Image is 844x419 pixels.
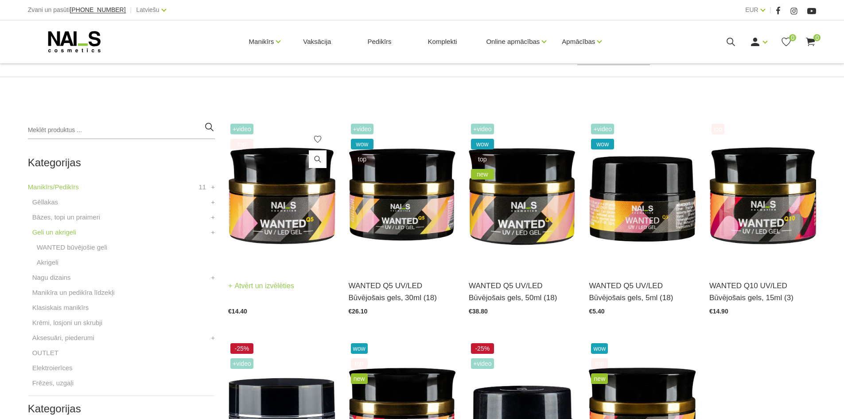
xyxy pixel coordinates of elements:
a: Krēmi, losjoni un skrubji [32,317,102,328]
img: Gels WANTED NAILS cosmetics tehniķu komanda ir radījusi gelu, kas ilgi jau ir katra meistara mekl... [349,121,455,269]
a: Atvērt un izvēlēties [228,280,294,292]
a: Aksesuāri, piederumi [32,333,94,343]
a: + [211,182,215,192]
span: top [712,124,724,134]
span: new [471,169,494,180]
span: wow [591,139,614,149]
a: Gēllakas [32,197,58,208]
div: Zvani un pasūti [28,4,126,16]
span: wow [591,343,608,354]
a: Latviešu [136,4,159,15]
span: +Video [230,124,253,134]
span: [PHONE_NUMBER] [70,6,126,13]
span: €5.40 [589,308,604,315]
h2: Kategorijas [28,157,215,168]
a: WANTED Q10 UV/LED Būvējošais gels, 15ml (3) [709,280,816,304]
a: + [211,197,215,208]
span: €38.80 [469,308,488,315]
h2: Kategorijas [28,403,215,415]
a: 0 [781,36,792,47]
span: | [770,4,771,16]
span: wow [471,139,494,149]
a: Frēzes, uzgaļi [32,378,74,388]
a: Apmācības [562,24,595,59]
span: -25% [471,343,494,354]
span: wow [351,343,368,354]
span: +Video [591,124,614,134]
a: Elektroierīces [32,363,73,373]
a: WANTED būvējošie geli [37,242,108,253]
a: Vaksācija [296,20,338,63]
span: wow [351,139,374,149]
span: 11 [198,182,206,192]
span: top [591,358,608,369]
span: +Video [351,124,374,134]
a: Nagu dizains [32,272,71,283]
a: 0 [805,36,816,47]
a: Manikīrs/Pedikīrs [28,182,79,192]
span: +Video [471,358,494,369]
span: new [591,373,608,384]
a: Bāzes, topi un praimeri [32,212,100,223]
a: + [211,212,215,223]
a: WANTED Q5 UV/LED Būvējošais gels, 50ml (18) [469,280,576,304]
span: €14.90 [709,308,728,315]
a: OUTLET [32,348,58,358]
span: €26.10 [349,308,368,315]
a: WANTED Q5 UV/LED Būvējošais gels, 30ml (18) [349,280,455,304]
span: top [351,154,374,164]
span: +Video [230,358,253,369]
img: Gels WANTED NAILS cosmetics tehniķu komanda ir radījusi gelu, kas ilgi jau ir katra meistara mekl... [589,121,696,269]
span: | [130,4,132,16]
a: + [211,227,215,238]
a: WANTED Q5 UV/LED Būvējošais gels, 5ml (18) [589,280,696,304]
img: Gels WANTED NAILS cosmetics tehniķu komanda ir radījusi gelu, kas ilgi jau ir katra meistara mekl... [469,121,576,269]
a: EUR [745,4,758,15]
a: Geli un akrigeli [32,227,76,238]
img: Gels WANTED NAILS cosmetics tehniķu komanda ir radījusi gelu, kas ilgi jau ir katra meistara mekl... [228,121,335,269]
span: top [230,139,253,149]
a: Pedikīrs [360,20,398,63]
a: Akrigeli [37,257,58,268]
span: top [351,358,368,369]
a: Manikīra un pedikīra līdzekļi [32,287,115,298]
span: top [471,154,494,164]
input: Meklēt produktus ... [28,121,215,139]
span: €14.40 [228,308,247,315]
span: 0 [789,34,796,41]
a: Komplekti [421,20,464,63]
a: Klasiskais manikīrs [32,302,89,313]
span: -25% [230,343,253,354]
a: Online apmācības [486,24,540,59]
img: Gels WANTED NAILS cosmetics tehniķu komanda ir radījusi gelu, kas ilgi jau ir katra meistara mekl... [709,121,816,269]
a: + [211,272,215,283]
span: +Video [471,124,494,134]
span: 0 [813,34,821,41]
a: + [211,333,215,343]
a: Manikīrs [249,24,274,59]
span: new [351,373,368,384]
a: [PHONE_NUMBER] [70,7,126,13]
